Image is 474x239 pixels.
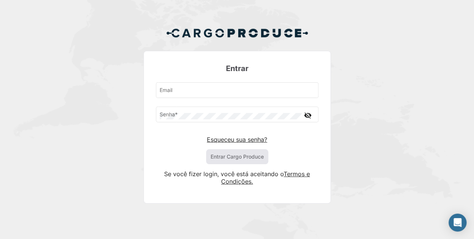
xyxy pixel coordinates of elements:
[164,170,284,178] span: Se você fizer login, você está aceitando o
[221,170,310,185] a: Termos e Condições.
[166,24,308,42] img: Cargo Produce Logo
[449,214,467,232] div: Abrir mensagem da Intercom
[156,63,318,74] h3: Entrar
[207,136,267,143] a: Esqueceu sua senha?
[304,111,313,120] mat-icon: visibility_off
